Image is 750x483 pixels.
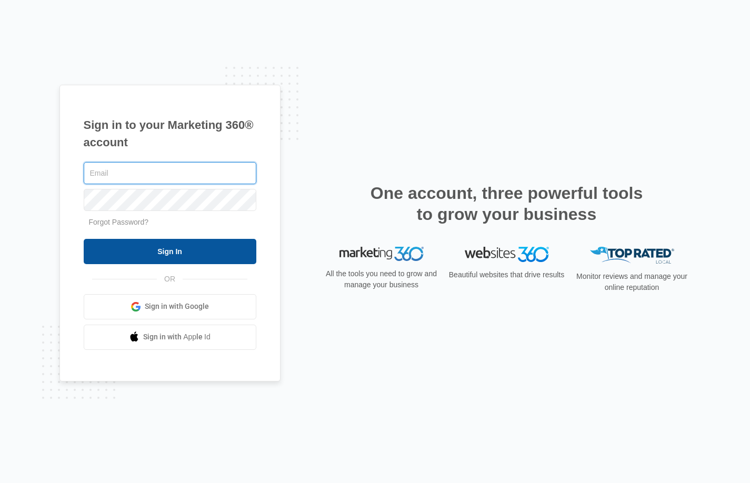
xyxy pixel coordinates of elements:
img: Websites 360 [465,247,549,262]
span: Sign in with Apple Id [143,331,211,343]
img: Marketing 360 [339,247,424,261]
span: Sign in with Google [145,301,209,312]
h1: Sign in to your Marketing 360® account [84,116,256,151]
span: OR [157,274,183,285]
a: Sign in with Apple Id [84,325,256,350]
h2: One account, three powerful tools to grow your business [367,183,646,225]
img: Top Rated Local [590,247,674,264]
p: Monitor reviews and manage your online reputation [573,271,691,293]
input: Email [84,162,256,184]
input: Sign In [84,239,256,264]
a: Forgot Password? [89,218,149,226]
p: All the tools you need to grow and manage your business [323,268,441,290]
a: Sign in with Google [84,294,256,319]
p: Beautiful websites that drive results [448,269,566,280]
